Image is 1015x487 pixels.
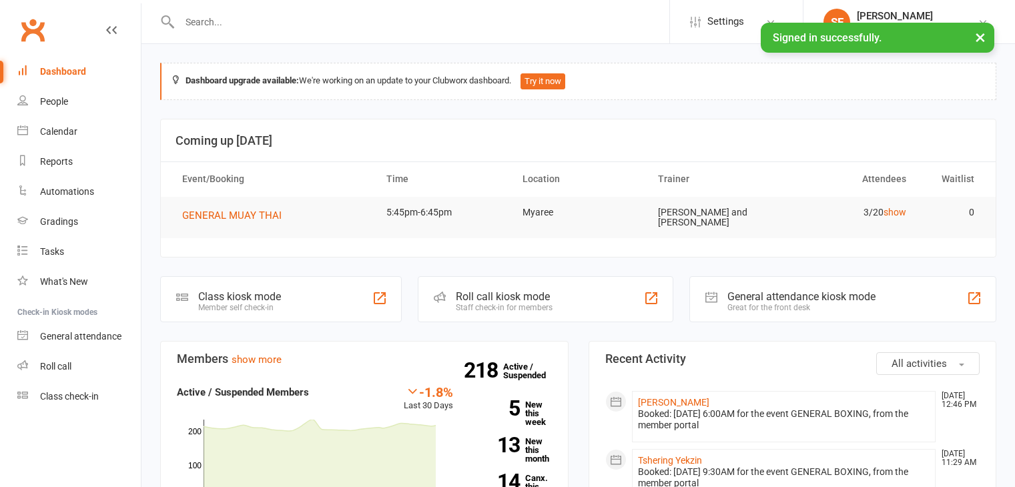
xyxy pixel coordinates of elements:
div: Dashboard [40,66,86,77]
div: Gradings [40,216,78,227]
div: Staff check-in for members [456,303,553,312]
td: [PERSON_NAME] and [PERSON_NAME] [646,197,782,239]
div: Reports [40,156,73,167]
a: People [17,87,141,117]
a: [PERSON_NAME] [638,397,709,408]
button: Try it now [521,73,565,89]
div: Booked: [DATE] 6:00AM for the event GENERAL BOXING, from the member portal [638,408,930,431]
th: Attendees [782,162,918,196]
div: Champions [PERSON_NAME] [857,22,978,34]
th: Location [511,162,647,196]
a: 5New this week [473,400,552,426]
div: Roll call kiosk mode [456,290,553,303]
div: SF [823,9,850,35]
span: Settings [707,7,744,37]
div: General attendance kiosk mode [727,290,876,303]
a: Reports [17,147,141,177]
span: Signed in successfully. [773,31,882,44]
button: All activities [876,352,980,375]
div: Great for the front desk [727,303,876,312]
a: Clubworx [16,13,49,47]
div: Automations [40,186,94,197]
h3: Recent Activity [605,352,980,366]
div: Class check-in [40,391,99,402]
span: GENERAL MUAY THAI [182,209,282,221]
input: Search... [176,13,669,31]
div: [PERSON_NAME] [857,10,978,22]
a: Roll call [17,352,141,382]
div: Roll call [40,361,71,372]
th: Waitlist [918,162,986,196]
a: Automations [17,177,141,207]
button: GENERAL MUAY THAI [182,207,291,223]
a: Dashboard [17,57,141,87]
div: Calendar [40,126,77,137]
div: Tasks [40,246,64,257]
a: 13New this month [473,437,552,463]
div: Member self check-in [198,303,281,312]
button: × [968,23,992,51]
a: show [884,207,906,217]
a: Class kiosk mode [17,382,141,412]
div: Class kiosk mode [198,290,281,303]
div: Last 30 Days [404,384,453,413]
a: Tshering Yekzin [638,455,702,466]
strong: Dashboard upgrade available: [186,75,299,85]
div: General attendance [40,331,121,342]
time: [DATE] 12:46 PM [935,392,979,409]
strong: Active / Suspended Members [177,386,309,398]
a: General attendance kiosk mode [17,322,141,352]
time: [DATE] 11:29 AM [935,450,979,467]
strong: 13 [473,435,520,455]
h3: Coming up [DATE] [176,134,981,147]
td: 0 [918,197,986,228]
th: Trainer [646,162,782,196]
div: What's New [40,276,88,287]
td: 3/20 [782,197,918,228]
h3: Members [177,352,552,366]
td: 5:45pm-6:45pm [374,197,511,228]
a: 218Active / Suspended [503,352,562,390]
div: People [40,96,68,107]
span: All activities [892,358,947,370]
th: Event/Booking [170,162,374,196]
strong: 5 [473,398,520,418]
div: We're working on an update to your Clubworx dashboard. [160,63,996,100]
a: Calendar [17,117,141,147]
a: show more [232,354,282,366]
td: Myaree [511,197,647,228]
div: -1.8% [404,384,453,399]
a: What's New [17,267,141,297]
strong: 218 [464,360,503,380]
th: Time [374,162,511,196]
a: Gradings [17,207,141,237]
a: Tasks [17,237,141,267]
